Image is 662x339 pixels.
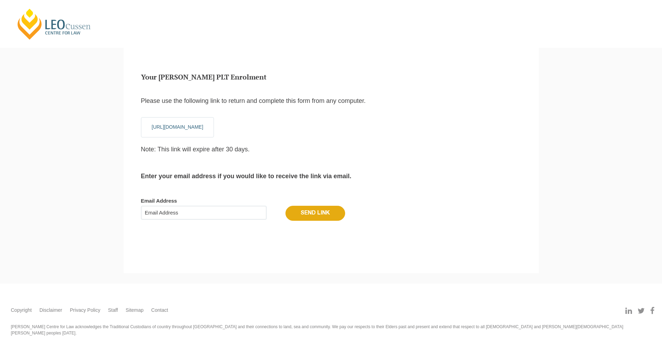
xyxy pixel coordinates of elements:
[141,173,351,180] b: Enter your email address if you would like to receive the link via email.
[285,206,345,220] input: Send Link
[505,159,645,322] iframe: LiveChat chat widget
[141,97,521,104] p: Please use the following link to return and complete this form from any computer.
[11,307,32,314] a: Copyright
[70,307,100,314] a: Privacy Policy
[16,8,93,40] a: [PERSON_NAME] Centre for Law
[141,206,267,220] input: Email Address
[152,124,203,130] a: [URL][DOMAIN_NAME]
[151,307,168,314] a: Contact
[141,73,521,81] h5: Your [PERSON_NAME] PLT Enrolment
[141,146,521,153] p: Note: This link will expire after 30 days.
[126,307,143,314] a: Sitemap
[39,307,62,314] a: Disclaimer
[141,197,521,204] label: Email Address
[108,307,118,314] a: Staff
